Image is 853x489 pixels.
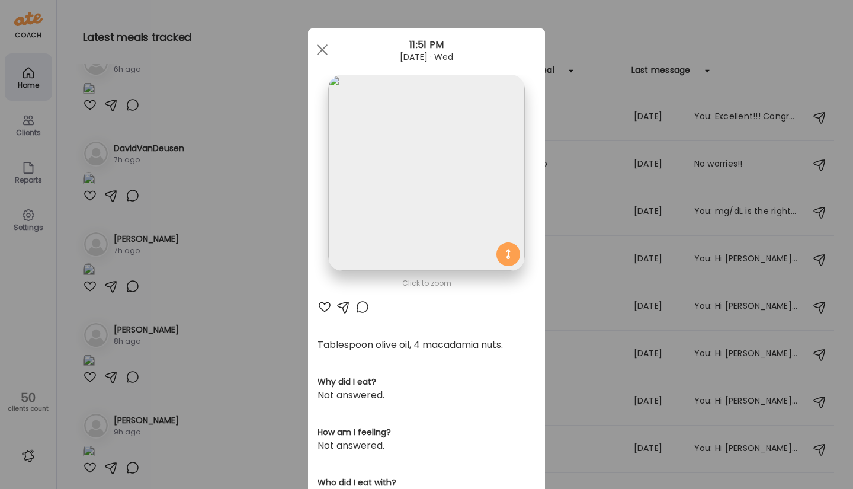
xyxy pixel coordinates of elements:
[318,376,535,388] h3: Why did I eat?
[328,75,524,271] img: images%2FEQF0lNx2D9MvxETZ27iei7D27TD3%2Fi5upSQLXNdS2AMgt117a%2Fo0p0ComQNLo47nh95GWn_1080
[318,388,535,402] div: Not answered.
[318,426,535,439] h3: How am I feeling?
[318,477,535,489] h3: Who did I eat with?
[308,38,545,52] div: 11:51 PM
[318,439,535,453] div: Not answered.
[318,276,535,290] div: Click to zoom
[308,52,545,62] div: [DATE] · Wed
[318,338,535,352] div: Tablespoon olive oil, 4 macadamia nuts.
